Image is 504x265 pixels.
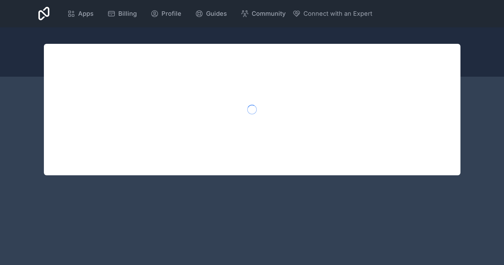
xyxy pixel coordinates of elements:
button: Connect with an Expert [292,9,372,18]
span: Community [252,9,286,18]
span: Guides [206,9,227,18]
a: Community [235,6,291,21]
span: Profile [161,9,181,18]
span: Apps [78,9,94,18]
span: Connect with an Expert [303,9,372,18]
a: Billing [102,6,142,21]
a: Guides [190,6,232,21]
span: Billing [118,9,137,18]
a: Profile [145,6,187,21]
a: Apps [62,6,99,21]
